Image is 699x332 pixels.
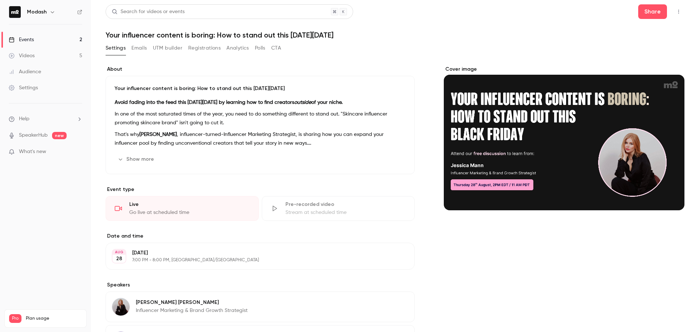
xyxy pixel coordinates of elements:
span: Plan usage [26,316,82,321]
div: Go live at scheduled time [129,209,250,216]
div: Search for videos or events [112,8,185,16]
label: Speakers [106,281,415,289]
p: Your influencer content is boring: How to stand out this [DATE][DATE] [115,85,406,92]
button: Share [638,4,667,19]
a: SpeakerHub [19,132,48,139]
div: Pre-recorded video [285,201,406,208]
em: outside [294,100,311,105]
div: AUG [112,250,126,255]
button: UTM builder [153,42,182,54]
div: Events [9,36,34,43]
div: Jessica Mann[PERSON_NAME] [PERSON_NAME]Influencer Marketing & Brand Growth Strategist [106,292,415,322]
p: That's why , influencer-turned-Influencer Marketing Strategist, is sharing how you can expand you... [115,130,406,148]
button: Show more [115,153,158,165]
button: CTA [271,42,281,54]
h1: Your influencer content is boring: How to stand out this [DATE][DATE] [106,31,684,39]
div: Audience [9,68,41,75]
p: Event type [106,186,415,193]
div: LiveGo live at scheduled time [106,196,259,221]
h6: Modash [27,8,47,16]
img: Modash [9,6,21,18]
section: Cover image [444,66,684,210]
div: Videos [9,52,35,59]
button: Analytics [226,42,249,54]
span: Pro [9,314,21,323]
label: Cover image [444,66,684,73]
p: [PERSON_NAME] [PERSON_NAME] [136,299,248,306]
button: Registrations [188,42,221,54]
span: new [52,132,67,139]
div: Live [129,201,250,208]
label: Date and time [106,233,415,240]
div: Pre-recorded videoStream at scheduled time [262,196,415,221]
strong: Avoid fading into the feed this [DATE][DATE] by learning how to find creators of your niche. [115,100,343,105]
label: About [106,66,415,73]
li: help-dropdown-opener [9,115,82,123]
button: Emails [131,42,147,54]
iframe: Noticeable Trigger [74,149,82,155]
button: Polls [255,42,265,54]
p: 7:00 PM - 8:00 PM, [GEOGRAPHIC_DATA]/[GEOGRAPHIC_DATA] [132,257,376,263]
div: Settings [9,84,38,91]
p: Influencer Marketing & Brand Growth Strategist [136,307,248,314]
p: [DATE] [132,249,376,257]
p: 28 [116,255,122,262]
span: What's new [19,148,46,156]
strong: [PERSON_NAME] [139,132,177,137]
p: In one of the most saturated times of the year, you need to do something different to stand out. ... [115,110,406,127]
button: Settings [106,42,126,54]
span: Help [19,115,29,123]
img: Jessica Mann [112,298,130,316]
div: Stream at scheduled time [285,209,406,216]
